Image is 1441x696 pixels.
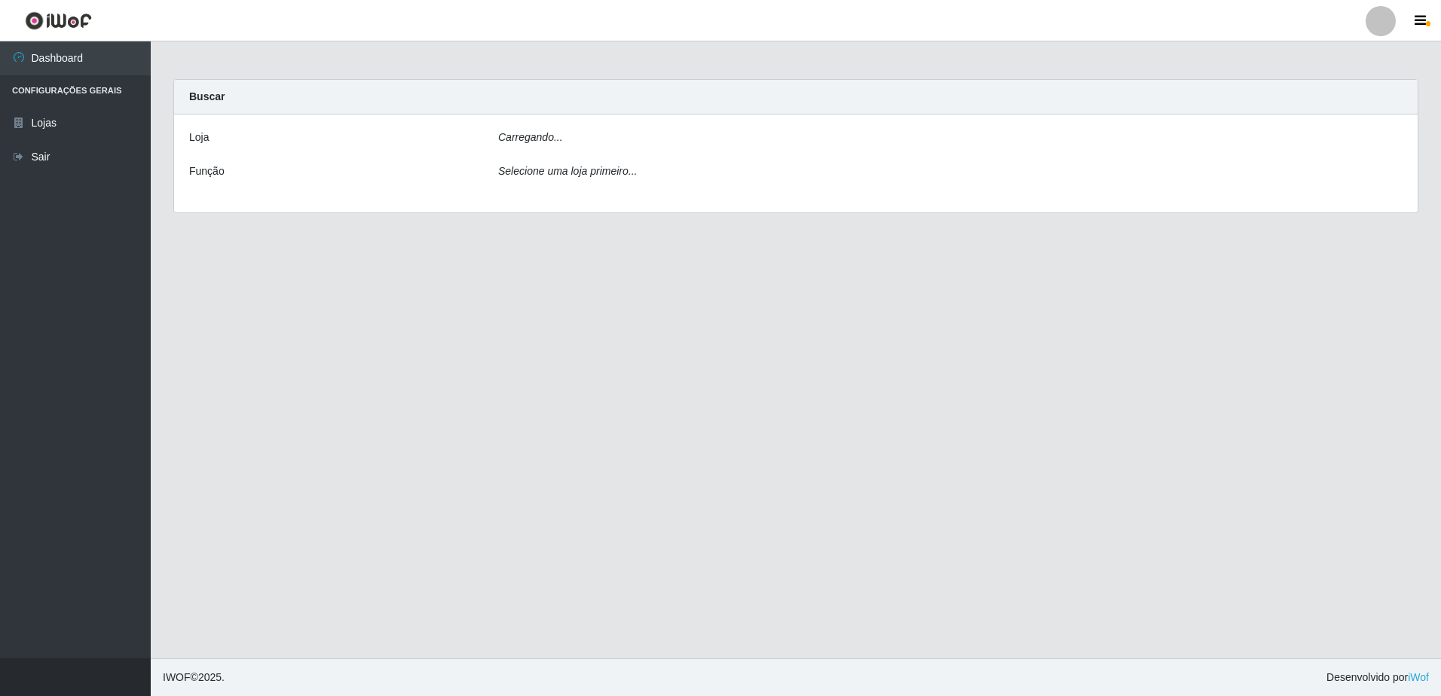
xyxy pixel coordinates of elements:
a: iWof [1408,671,1429,683]
label: Função [189,163,225,179]
img: CoreUI Logo [25,11,92,30]
span: © 2025 . [163,670,225,685]
i: Selecione uma loja primeiro... [498,165,637,177]
span: IWOF [163,671,191,683]
span: Desenvolvido por [1326,670,1429,685]
label: Loja [189,130,209,145]
strong: Buscar [189,90,225,102]
i: Carregando... [498,131,563,143]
